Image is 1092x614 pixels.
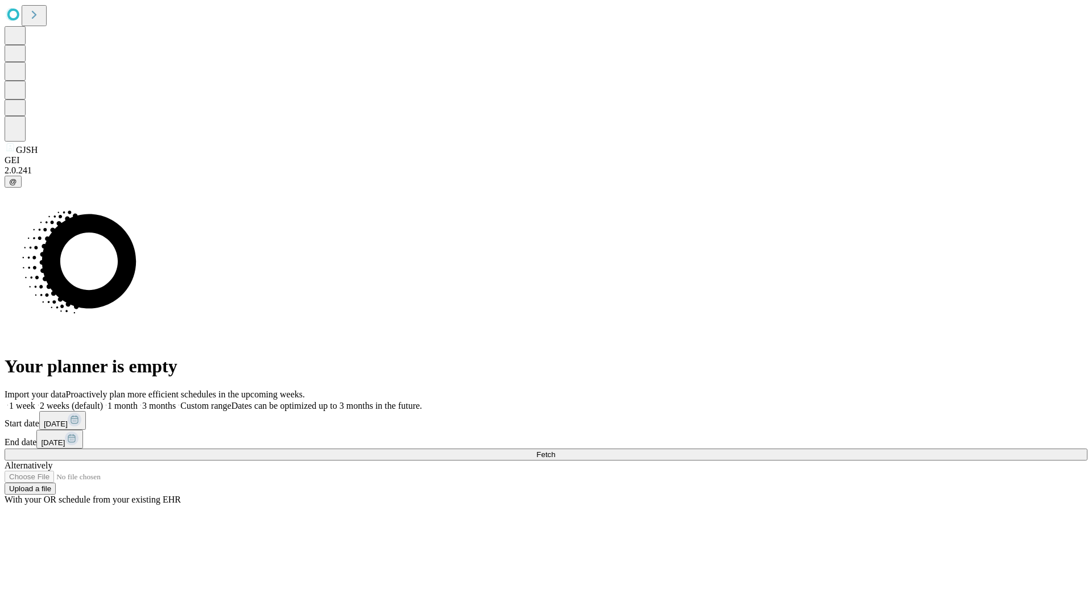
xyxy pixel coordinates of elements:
div: Start date [5,411,1087,430]
span: Dates can be optimized up to 3 months in the future. [231,401,422,410]
span: Proactively plan more efficient schedules in the upcoming weeks. [66,389,305,399]
div: 2.0.241 [5,165,1087,176]
button: Fetch [5,449,1087,460]
span: 1 week [9,401,35,410]
span: 3 months [142,401,176,410]
span: GJSH [16,145,38,155]
span: [DATE] [41,438,65,447]
span: 2 weeks (default) [40,401,103,410]
span: 1 month [107,401,138,410]
span: [DATE] [44,420,68,428]
button: [DATE] [39,411,86,430]
span: Alternatively [5,460,52,470]
span: @ [9,177,17,186]
button: @ [5,176,22,188]
span: With your OR schedule from your existing EHR [5,495,181,504]
div: End date [5,430,1087,449]
h1: Your planner is empty [5,356,1087,377]
span: Custom range [180,401,231,410]
div: GEI [5,155,1087,165]
button: Upload a file [5,483,56,495]
span: Import your data [5,389,66,399]
span: Fetch [536,450,555,459]
button: [DATE] [36,430,83,449]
